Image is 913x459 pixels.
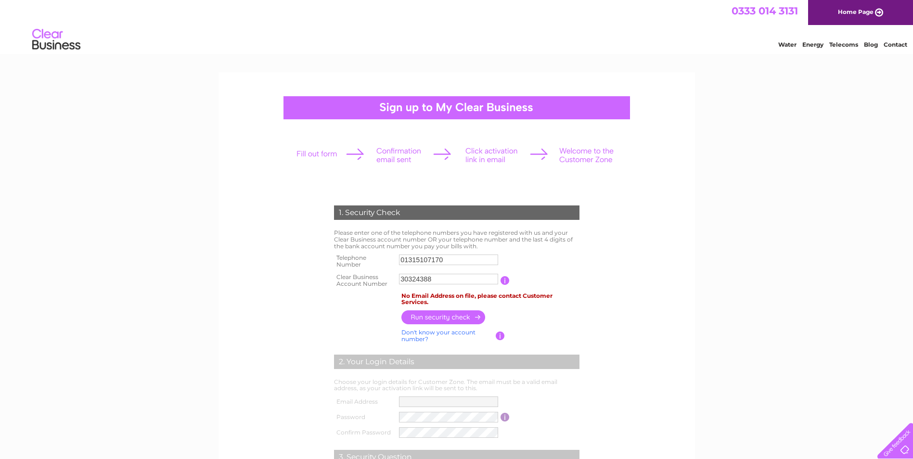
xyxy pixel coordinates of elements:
[501,413,510,421] input: Information
[399,290,582,308] td: No Email Address on file, please contact Customer Services.
[778,41,797,48] a: Water
[884,41,907,48] a: Contact
[332,425,397,440] th: Confirm Password
[802,41,823,48] a: Energy
[732,5,798,17] a: 0333 014 3131
[401,329,476,343] a: Don't know your account number?
[332,271,397,290] th: Clear Business Account Number
[501,276,510,285] input: Information
[230,5,684,47] div: Clear Business is a trading name of Verastar Limited (registered in [GEOGRAPHIC_DATA] No. 3667643...
[334,205,579,220] div: 1. Security Check
[332,376,582,395] td: Choose your login details for Customer Zone. The email must be a valid email address, as your act...
[332,409,397,425] th: Password
[496,331,505,340] input: Information
[864,41,878,48] a: Blog
[829,41,858,48] a: Telecoms
[334,355,579,369] div: 2. Your Login Details
[32,25,81,54] img: logo.png
[332,227,582,252] td: Please enter one of the telephone numbers you have registered with us and your Clear Business acc...
[332,394,397,409] th: Email Address
[332,252,397,271] th: Telephone Number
